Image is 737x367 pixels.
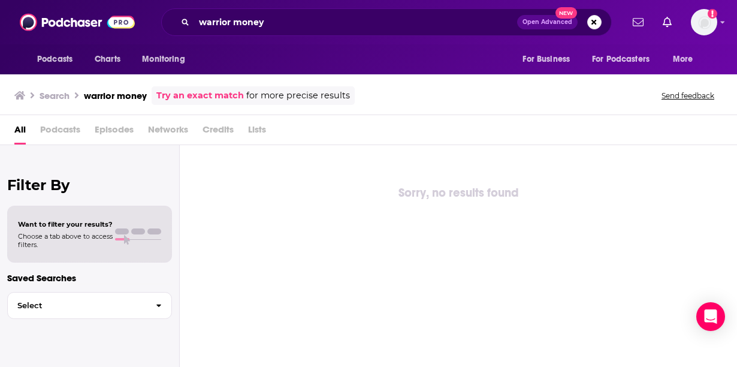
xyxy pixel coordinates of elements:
[248,120,266,145] span: Lists
[142,51,185,68] span: Monitoring
[691,9,717,35] img: User Profile
[7,292,172,319] button: Select
[691,9,717,35] button: Show profile menu
[514,48,585,71] button: open menu
[148,120,188,145] span: Networks
[14,120,26,145] a: All
[246,89,350,103] span: for more precise results
[95,120,134,145] span: Episodes
[161,8,612,36] div: Search podcasts, credits, & more...
[555,7,577,19] span: New
[664,48,708,71] button: open menu
[20,11,135,34] img: Podchaser - Follow, Share and Rate Podcasts
[18,232,113,249] span: Choose a tab above to access filters.
[658,12,676,32] a: Show notifications dropdown
[84,90,147,101] h3: warrior money
[691,9,717,35] span: Logged in as acurnyn
[29,48,88,71] button: open menu
[134,48,200,71] button: open menu
[95,51,120,68] span: Charts
[658,91,718,101] button: Send feedback
[522,51,570,68] span: For Business
[592,51,650,68] span: For Podcasters
[156,89,244,103] a: Try an exact match
[180,183,737,203] div: Sorry, no results found
[673,51,693,68] span: More
[194,13,517,32] input: Search podcasts, credits, & more...
[40,90,70,101] h3: Search
[40,120,80,145] span: Podcasts
[696,302,725,331] div: Open Intercom Messenger
[8,302,146,309] span: Select
[87,48,128,71] a: Charts
[37,51,73,68] span: Podcasts
[522,19,572,25] span: Open Advanced
[708,9,717,19] svg: Add a profile image
[7,272,172,284] p: Saved Searches
[517,15,578,29] button: Open AdvancedNew
[18,220,113,228] span: Want to filter your results?
[203,120,234,145] span: Credits
[7,176,172,194] h2: Filter By
[584,48,667,71] button: open menu
[628,12,648,32] a: Show notifications dropdown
